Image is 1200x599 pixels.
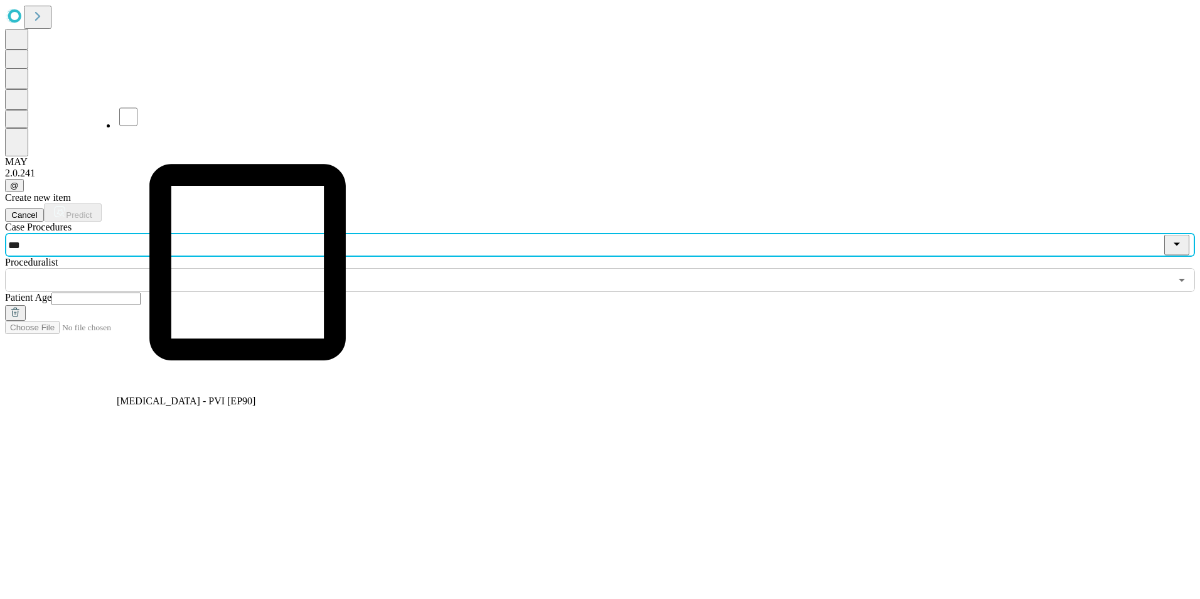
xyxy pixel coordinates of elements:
div: 2.0.241 [5,168,1195,179]
span: [MEDICAL_DATA] - PVI [EP90] [117,396,255,406]
button: Cancel [5,208,44,222]
div: MAY [5,156,1195,168]
button: Open [1173,271,1191,289]
span: Predict [66,210,92,220]
button: Predict [44,203,102,222]
button: @ [5,179,24,192]
span: @ [10,181,19,190]
span: Proceduralist [5,257,58,267]
button: Close [1164,235,1189,256]
span: Cancel [11,210,38,220]
span: Patient Age [5,292,51,303]
span: Scheduled Procedure [5,222,72,232]
span: Create new item [5,192,71,203]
